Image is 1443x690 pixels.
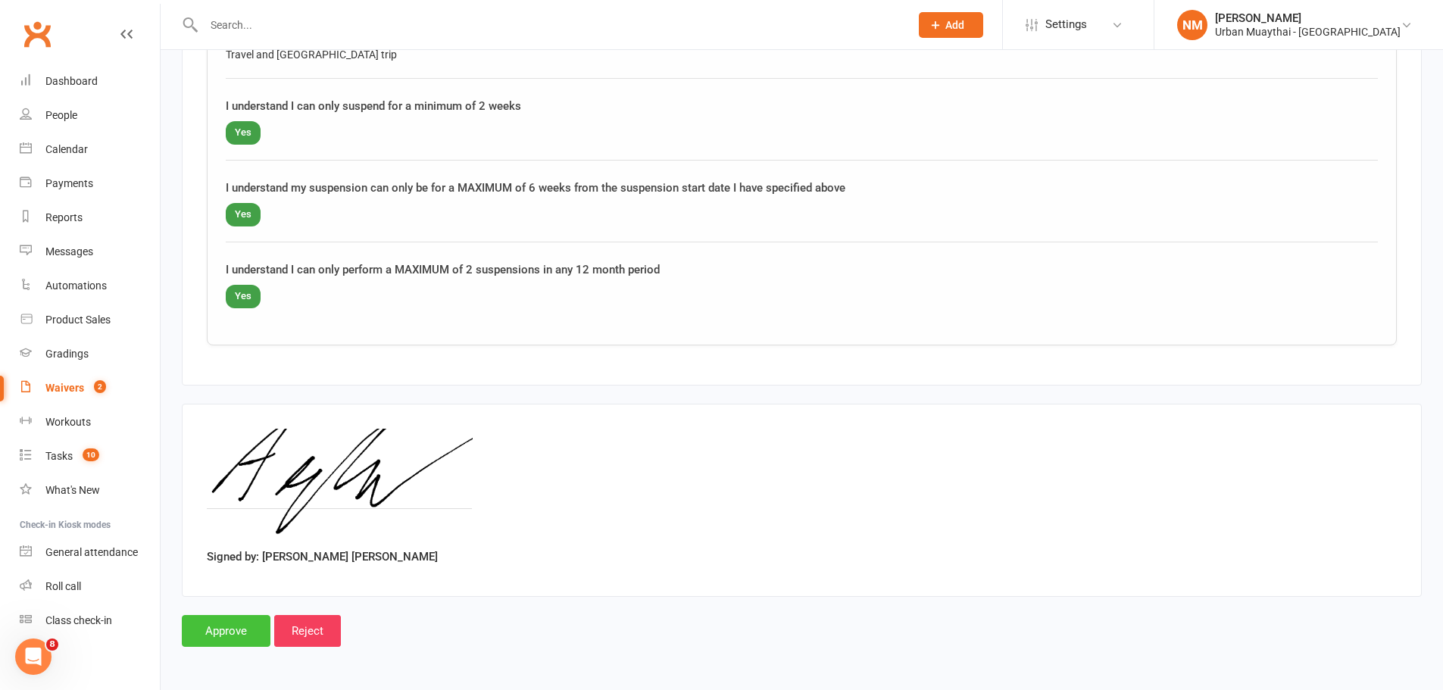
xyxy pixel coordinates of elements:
span: 8 [46,638,58,651]
a: People [20,98,160,133]
span: 2 [94,380,106,393]
a: Dashboard [20,64,160,98]
div: Reports [45,211,83,223]
label: Signed by: [PERSON_NAME] [PERSON_NAME] [207,548,438,566]
div: People [45,109,77,121]
button: Add [919,12,983,38]
span: Yes [226,203,261,226]
div: Product Sales [45,314,111,326]
div: Tasks [45,450,73,462]
div: I understand my suspension can only be for a MAXIMUM of 6 weeks from the suspension start date I ... [226,179,1378,197]
div: Roll call [45,580,81,592]
div: Dashboard [45,75,98,87]
div: Gradings [45,348,89,360]
div: [PERSON_NAME] [1215,11,1401,25]
a: Tasks 10 [20,439,160,473]
span: Yes [226,121,261,145]
div: What's New [45,484,100,496]
img: image1760229783.png [207,429,473,542]
a: Waivers 2 [20,371,160,405]
span: Yes [226,285,261,308]
input: Reject [274,615,341,647]
div: Travel and [GEOGRAPHIC_DATA] trip [226,46,1378,63]
a: Automations [20,269,160,303]
div: Urban Muaythai - [GEOGRAPHIC_DATA] [1215,25,1401,39]
a: General attendance kiosk mode [20,535,160,570]
input: Search... [199,14,899,36]
a: Roll call [20,570,160,604]
span: Add [945,19,964,31]
div: Messages [45,245,93,258]
span: Settings [1045,8,1087,42]
a: Payments [20,167,160,201]
a: Product Sales [20,303,160,337]
a: Clubworx [18,15,56,53]
a: Messages [20,235,160,269]
div: NM [1177,10,1207,40]
div: General attendance [45,546,138,558]
a: Calendar [20,133,160,167]
input: Approve [182,615,270,647]
iframe: Intercom live chat [15,638,52,675]
div: Workouts [45,416,91,428]
a: What's New [20,473,160,507]
a: Reports [20,201,160,235]
div: Waivers [45,382,84,394]
div: I understand I can only suspend for a minimum of 2 weeks [226,97,1378,115]
a: Gradings [20,337,160,371]
a: Class kiosk mode [20,604,160,638]
div: I understand I can only perform a MAXIMUM of 2 suspensions in any 12 month period [226,261,1378,279]
div: Calendar [45,143,88,155]
div: Class check-in [45,614,112,626]
div: Automations [45,279,107,292]
a: Workouts [20,405,160,439]
span: 10 [83,448,99,461]
div: Payments [45,177,93,189]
